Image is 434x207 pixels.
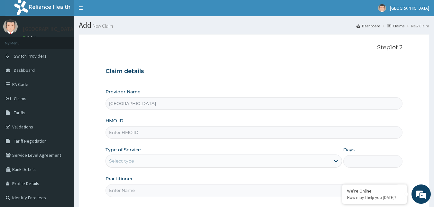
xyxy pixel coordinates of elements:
span: Dashboard [14,67,35,73]
span: [GEOGRAPHIC_DATA] [390,5,429,11]
p: [GEOGRAPHIC_DATA] [23,26,76,32]
label: Type of Service [106,146,141,153]
img: User Image [378,4,386,12]
input: Enter HMO ID [106,126,403,139]
span: Tariff Negotiation [14,138,47,144]
h1: Add [79,21,429,29]
label: Provider Name [106,89,141,95]
li: New Claim [405,23,429,29]
span: Claims [14,96,26,101]
span: Tariffs [14,110,25,116]
p: How may I help you today? [347,195,402,200]
label: Days [343,146,355,153]
div: Select type [109,158,134,164]
a: Online [23,35,38,40]
img: User Image [3,19,18,34]
label: HMO ID [106,118,124,124]
label: Practitioner [106,175,133,182]
span: Switch Providers [14,53,47,59]
p: Step 1 of 2 [106,44,403,51]
h3: Claim details [106,68,403,75]
div: We're Online! [347,188,402,194]
a: Dashboard [356,23,380,29]
small: New Claim [91,24,113,28]
a: Claims [387,23,404,29]
input: Enter Name [106,184,403,197]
